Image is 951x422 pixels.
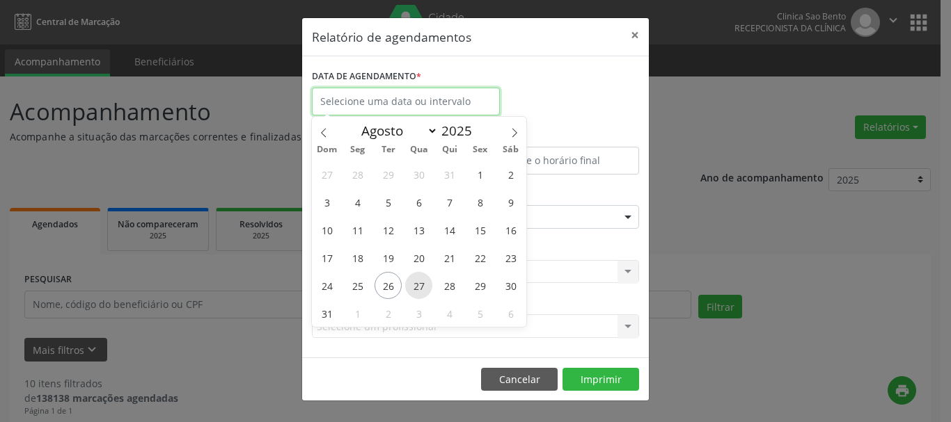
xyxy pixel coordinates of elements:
button: Close [621,18,649,52]
button: Cancelar [481,368,558,391]
span: Agosto 14, 2025 [436,216,463,243]
span: Agosto 20, 2025 [405,244,432,271]
span: Julho 28, 2025 [344,161,371,188]
span: Seg [343,145,373,154]
span: Qui [434,145,465,154]
span: Agosto 26, 2025 [375,272,402,299]
span: Setembro 4, 2025 [436,300,463,327]
span: Agosto 19, 2025 [375,244,402,271]
span: Setembro 3, 2025 [405,300,432,327]
span: Agosto 9, 2025 [497,188,524,216]
span: Setembro 1, 2025 [344,300,371,327]
span: Agosto 30, 2025 [497,272,524,299]
button: Imprimir [563,368,639,391]
span: Julho 31, 2025 [436,161,463,188]
span: Julho 29, 2025 [375,161,402,188]
span: Qua [404,145,434,154]
span: Agosto 1, 2025 [466,161,494,188]
span: Agosto 23, 2025 [497,244,524,271]
span: Setembro 5, 2025 [466,300,494,327]
span: Agosto 16, 2025 [497,216,524,243]
span: Agosto 29, 2025 [466,272,494,299]
span: Sáb [496,145,526,154]
span: Agosto 17, 2025 [313,244,340,271]
span: Agosto 5, 2025 [375,188,402,216]
span: Agosto 12, 2025 [375,216,402,243]
span: Julho 30, 2025 [405,161,432,188]
span: Agosto 28, 2025 [436,272,463,299]
span: Ter [373,145,404,154]
span: Agosto 2, 2025 [497,161,524,188]
span: Agosto 6, 2025 [405,188,432,216]
input: Selecione o horário final [479,147,639,175]
span: Agosto 18, 2025 [344,244,371,271]
label: DATA DE AGENDAMENTO [312,66,421,88]
span: Sex [465,145,496,154]
label: ATÉ [479,125,639,147]
span: Agosto 21, 2025 [436,244,463,271]
span: Julho 27, 2025 [313,161,340,188]
span: Agosto 27, 2025 [405,272,432,299]
span: Agosto 22, 2025 [466,244,494,271]
span: Agosto 7, 2025 [436,188,463,216]
span: Agosto 4, 2025 [344,188,371,216]
input: Year [438,122,484,140]
span: Agosto 25, 2025 [344,272,371,299]
span: Agosto 13, 2025 [405,216,432,243]
span: Agosto 8, 2025 [466,188,494,216]
span: Dom [312,145,343,154]
span: Setembro 6, 2025 [497,300,524,327]
span: Setembro 2, 2025 [375,300,402,327]
span: Agosto 11, 2025 [344,216,371,243]
span: Agosto 10, 2025 [313,216,340,243]
h5: Relatório de agendamentos [312,28,471,46]
span: Agosto 3, 2025 [313,188,340,216]
span: Agosto 15, 2025 [466,216,494,243]
span: Agosto 24, 2025 [313,272,340,299]
select: Month [354,121,438,140]
input: Selecione uma data ou intervalo [312,88,500,115]
span: Agosto 31, 2025 [313,300,340,327]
